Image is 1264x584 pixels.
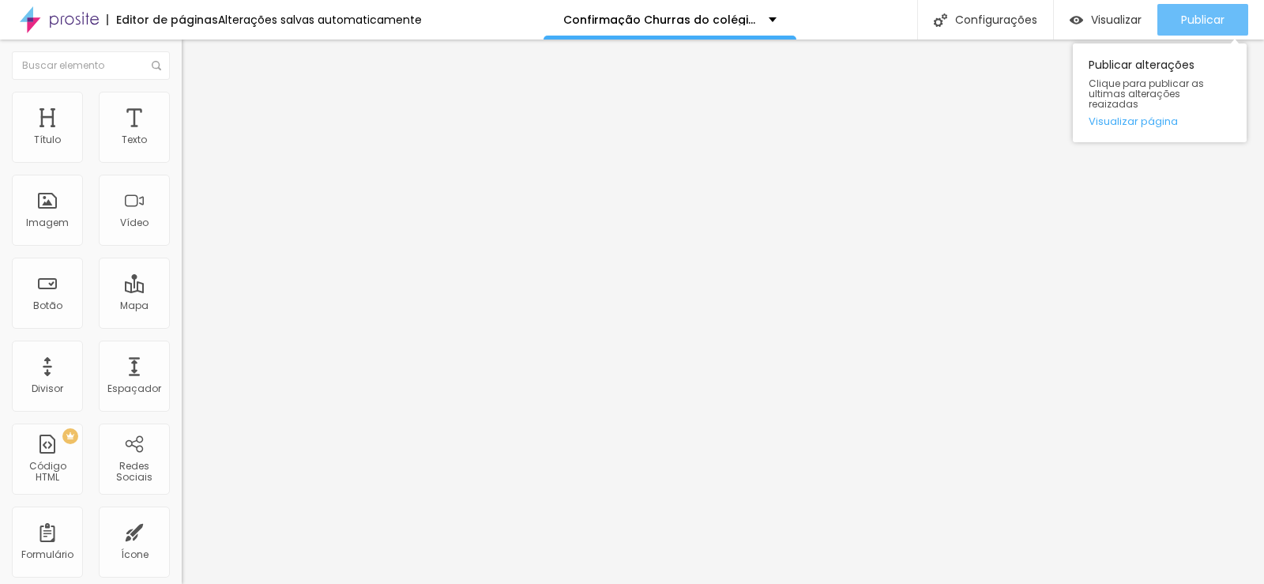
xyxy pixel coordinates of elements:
div: Imagem [26,217,69,228]
div: Redes Sociais [103,461,165,484]
span: Visualizar [1091,13,1142,26]
img: Icone [934,13,947,27]
img: Icone [152,61,161,70]
div: Vídeo [120,217,149,228]
span: Publicar [1181,13,1224,26]
div: Título [34,134,61,145]
div: Espaçador [107,383,161,394]
span: Clique para publicar as ultimas alterações reaizadas [1089,78,1231,110]
img: view-1.svg [1070,13,1083,27]
div: Botão [33,300,62,311]
a: Visualizar página [1089,116,1231,126]
div: Divisor [32,383,63,394]
div: Código HTML [16,461,78,484]
div: Alterações salvas automaticamente [218,14,422,25]
div: Formulário [21,549,73,560]
input: Buscar elemento [12,51,170,80]
button: Publicar [1157,4,1248,36]
div: Texto [122,134,147,145]
div: Publicar alterações [1073,43,1247,142]
button: Visualizar [1054,4,1157,36]
div: Mapa [120,300,149,311]
div: Editor de páginas [107,14,218,25]
p: Confirmação Churras do colégio cotec turma 2025 [563,14,757,25]
div: Ícone [121,549,149,560]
